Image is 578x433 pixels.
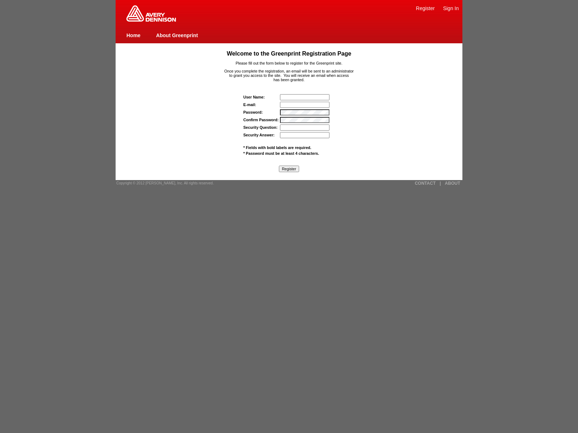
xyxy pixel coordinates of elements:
[440,181,441,186] a: |
[445,181,460,186] a: ABOUT
[243,102,256,107] label: E-mail:
[443,5,459,11] a: Sign In
[130,61,449,65] p: Please fill out the form below to register for the Greenprint site.
[243,110,263,114] label: Password:
[243,133,275,137] label: Security Answer:
[279,166,299,172] input: Register
[116,181,214,185] span: Copyright © 2012 [PERSON_NAME], Inc. All rights reserved.
[156,32,198,38] a: About Greenprint
[243,95,265,99] strong: User Name:
[243,145,311,150] span: * Fields with bold labels are required.
[126,18,176,22] a: Greenprint
[130,69,449,82] p: Once you complete the registration, an email will be sent to an administrator to grant you access...
[416,5,435,11] a: Register
[130,51,449,57] h1: Welcome to the Greenprint Registration Page
[126,5,176,22] img: Home
[243,118,279,122] label: Confirm Password:
[126,32,141,38] a: Home
[243,151,319,156] span: * Password must be at least 4 characters.
[415,181,436,186] a: CONTACT
[243,125,278,130] label: Security Question:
